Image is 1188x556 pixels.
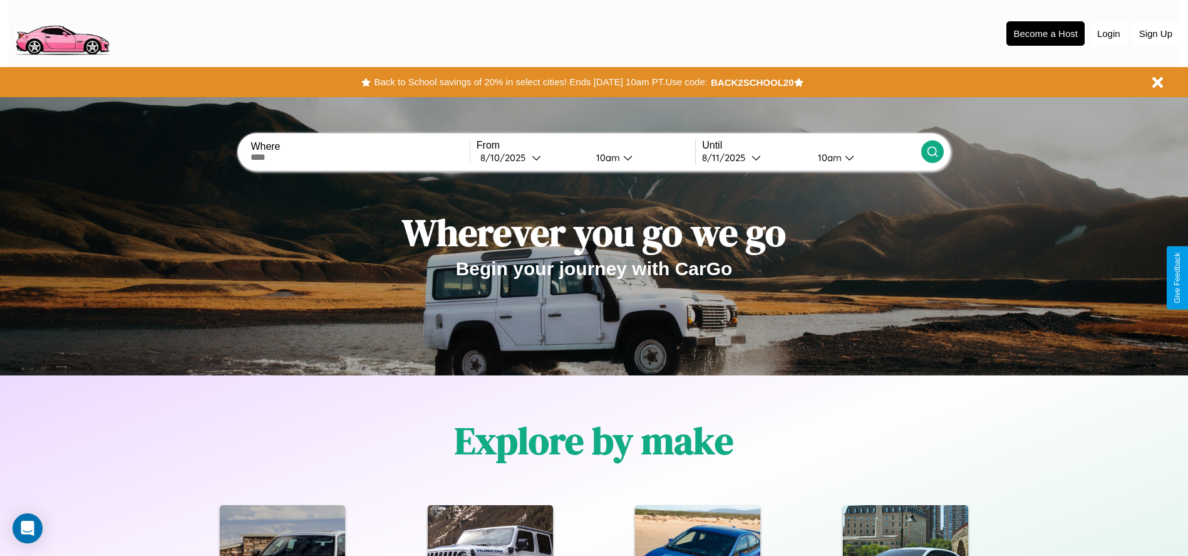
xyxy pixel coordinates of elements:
[586,151,696,164] button: 10am
[477,140,695,151] label: From
[711,77,794,88] b: BACK2SCHOOL20
[1091,22,1127,45] button: Login
[590,152,623,164] div: 10am
[1173,253,1182,303] div: Give Feedback
[371,73,710,91] button: Back to School savings of 20% in select cities! Ends [DATE] 10am PT.Use code:
[1006,21,1085,46] button: Become a Host
[480,152,532,164] div: 8 / 10 / 2025
[702,152,752,164] div: 8 / 11 / 2025
[9,6,115,58] img: logo
[1133,22,1179,45] button: Sign Up
[702,140,921,151] label: Until
[808,151,921,164] button: 10am
[812,152,845,164] div: 10am
[455,415,733,466] h1: Explore by make
[13,513,43,543] div: Open Intercom Messenger
[477,151,586,164] button: 8/10/2025
[251,141,469,152] label: Where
